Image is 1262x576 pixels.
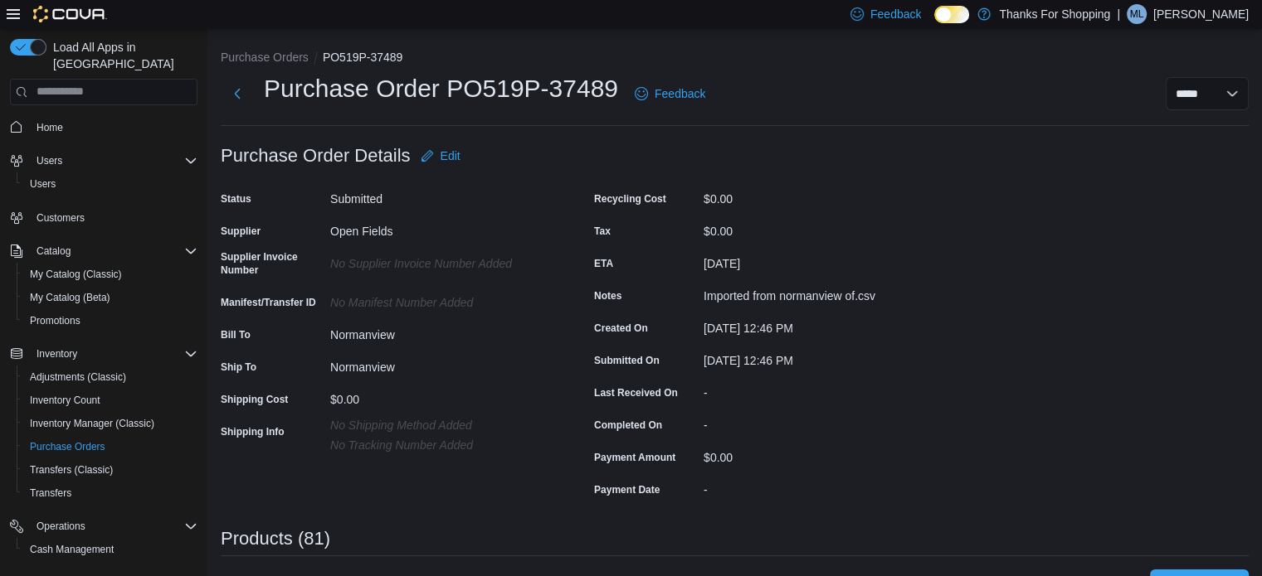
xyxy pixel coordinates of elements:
div: $0.00 [704,186,926,206]
a: Inventory Count [23,390,107,410]
div: - [704,477,926,496]
a: Adjustments (Classic) [23,367,133,387]
span: Home [30,117,197,138]
button: Users [17,172,204,196]
button: Operations [30,516,92,536]
div: - [704,412,926,432]
span: Promotions [23,311,197,331]
span: Dark Mode [934,23,935,24]
span: Inventory Count [23,390,197,410]
label: Shipping Cost [221,393,288,406]
label: Ship To [221,361,256,374]
a: Transfers [23,483,78,503]
span: Catalog [30,241,197,261]
label: Status [221,192,251,206]
span: Purchase Orders [30,440,105,453]
h1: Purchase Order PO519P-37489 [264,72,618,105]
input: Dark Mode [934,6,969,23]
label: Payment Amount [594,451,675,464]
a: Promotions [23,311,87,331]
p: No Tracking Number added [330,438,553,452]
span: Operations [37,520,85,533]
span: My Catalog (Classic) [30,268,122,281]
div: [DATE] 12:46 PM [704,315,926,335]
span: Operations [30,516,197,536]
span: Edit [441,148,460,164]
button: Cash Management [17,538,204,561]
span: Feedback [655,85,705,102]
a: My Catalog (Beta) [23,288,117,307]
p: | [1117,4,1120,24]
a: Cash Management [23,540,120,559]
label: ETA [594,257,613,270]
h3: Purchase Order Details [221,146,411,166]
button: Catalog [30,241,77,261]
span: Customers [30,207,197,228]
div: Normanview [330,354,553,374]
button: PO519P-37489 [323,51,403,64]
label: Recycling Cost [594,192,666,206]
a: My Catalog (Classic) [23,264,129,284]
div: $0.00 [704,444,926,464]
span: Promotions [30,314,80,327]
button: My Catalog (Beta) [17,286,204,309]
div: No Manifest Number added [330,289,553,309]
button: Operations [3,515,204,538]
a: Feedback [628,77,712,110]
label: Last Received On [594,386,678,399]
label: Bill To [221,328,251,341]
span: Purchase Orders [23,437,197,457]
span: My Catalog (Beta) [30,291,110,304]
div: No Supplier Invoice Number added [330,250,553,270]
button: My Catalog (Classic) [17,263,204,286]
span: Cash Management [23,540,197,559]
span: Inventory Count [30,394,100,407]
label: Supplier Invoice Number [221,250,324,277]
span: Inventory Manager (Classic) [23,414,197,433]
button: Transfers (Classic) [17,458,204,482]
span: Users [37,154,62,167]
span: Users [23,174,197,194]
a: Customers [30,208,91,228]
button: Inventory Count [17,389,204,412]
button: Inventory [30,344,84,364]
div: Normanview [330,322,553,341]
button: Edit [414,139,467,172]
button: Adjustments (Classic) [17,365,204,389]
span: Cash Management [30,543,114,556]
div: $0.00 [330,386,553,406]
span: Users [30,177,56,191]
label: Tax [594,225,611,238]
label: Payment Date [594,483,660,496]
span: Home [37,121,63,134]
button: Promotions [17,309,204,332]
label: Manifest/Transfer ID [221,296,316,309]
a: Users [23,174,62,194]
div: Submitted [330,186,553,206]
label: Created On [594,322,648,335]
span: Transfers [30,486,71,500]
div: Mike Lysack [1127,4,1147,24]
img: Cova [33,6,107,22]
label: Completed On [594,419,662,432]
label: Shipping Info [221,425,285,438]
a: Purchase Orders [23,437,112,457]
span: My Catalog (Beta) [23,288,197,307]
button: Users [30,151,69,171]
div: Open Fields [330,218,553,238]
div: [DATE] [704,250,926,270]
button: Inventory Manager (Classic) [17,412,204,435]
div: $0.00 [704,218,926,238]
span: Adjustments (Classic) [23,367,197,387]
label: Supplier [221,225,261,238]
span: Catalog [37,244,71,258]
label: Submitted On [594,354,660,367]
span: Customers [37,211,85,225]
span: Users [30,151,197,171]
a: Home [30,118,70,138]
button: Catalog [3,240,204,263]
span: Feedback [870,6,921,22]
span: Transfers (Classic) [23,460,197,480]
button: Customers [3,206,204,230]
button: Transfers [17,482,204,505]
